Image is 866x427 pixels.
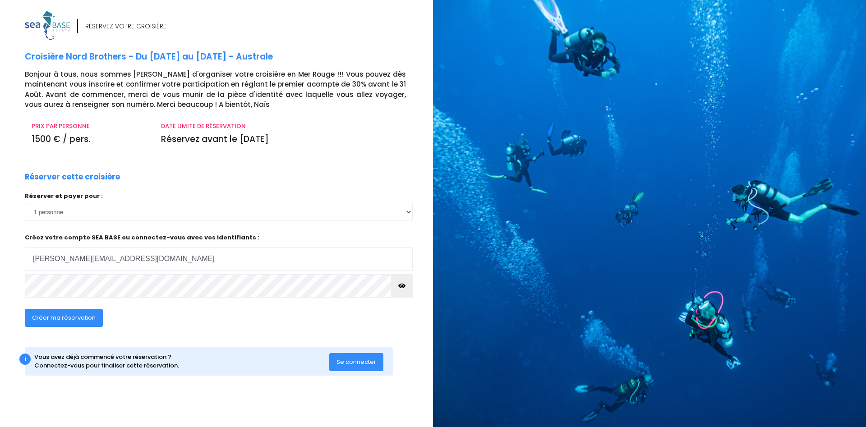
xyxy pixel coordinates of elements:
[25,69,426,110] p: Bonjour à tous, nous sommes [PERSON_NAME] d'organiser votre croisière en Mer Rouge !!! Vous pouve...
[25,171,120,183] p: Réserver cette croisière
[25,192,413,201] p: Réserver et payer pour :
[34,353,330,370] div: Vous avez déjà commencé votre réservation ? Connectez-vous pour finaliser cette réservation.
[329,353,383,371] button: Se connecter
[25,51,426,64] p: Croisière Nord Brothers - Du [DATE] au [DATE] - Australe
[25,309,103,327] button: Créer ma réservation
[32,122,147,131] p: PRIX PAR PERSONNE
[25,11,70,40] img: logo_color1.png
[161,122,406,131] p: DATE LIMITE DE RÉSERVATION
[32,313,96,322] span: Créer ma réservation
[19,354,31,365] div: i
[32,133,147,146] p: 1500 € / pers.
[25,247,413,271] input: Adresse email
[329,358,383,365] a: Se connecter
[25,233,413,271] p: Créez votre compte SEA BASE ou connectez-vous avec vos identifiants :
[336,358,376,366] span: Se connecter
[85,22,166,31] div: RÉSERVEZ VOTRE CROISIÈRE
[161,133,406,146] p: Réservez avant le [DATE]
